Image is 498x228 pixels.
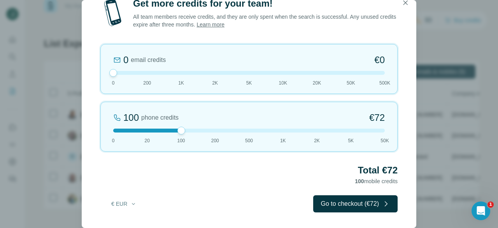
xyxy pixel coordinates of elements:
span: 200 [211,137,219,144]
p: All team members receive credits, and they are only spent when the search is successful. Any unus... [133,13,398,28]
span: 500K [379,80,390,87]
span: 100 [355,178,364,184]
iframe: Intercom live chat [472,201,490,220]
span: 200 [143,80,151,87]
span: 0 [112,137,115,144]
span: phone credits [141,113,179,122]
span: 10K [279,80,287,87]
span: 100 [177,137,185,144]
div: 0 [123,54,128,66]
h2: Total €72 [100,164,398,177]
span: 20 [145,137,150,144]
span: 2K [314,137,320,144]
button: € EUR [106,197,142,211]
span: mobile credits [355,178,398,184]
span: €72 [369,111,385,124]
span: 1K [280,137,286,144]
span: 2K [212,80,218,87]
span: 500 [245,137,253,144]
span: 1K [178,80,184,87]
span: 5K [348,137,354,144]
span: 1 [487,201,494,208]
a: Learn more [196,21,224,28]
button: Go to checkout (€72) [313,195,398,212]
span: 0 [112,80,115,87]
span: 50K [347,80,355,87]
span: €0 [374,54,385,66]
div: 100 [123,111,139,124]
span: 5K [246,80,252,87]
span: 20K [313,80,321,87]
span: email credits [131,55,166,65]
span: 50K [381,137,389,144]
